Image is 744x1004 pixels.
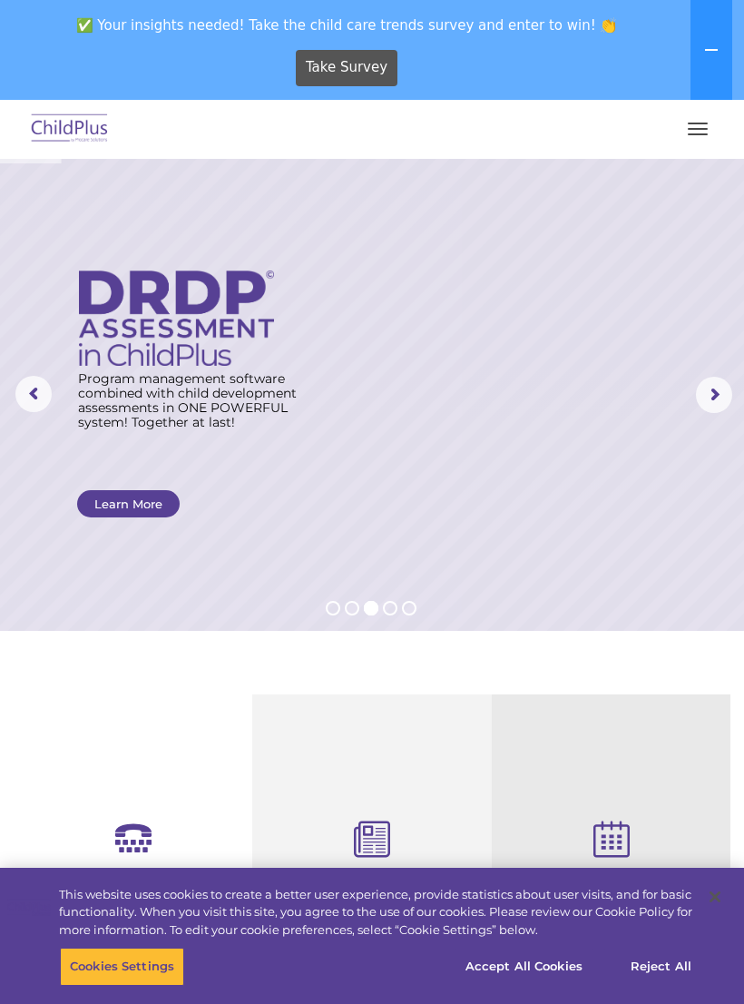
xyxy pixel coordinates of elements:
[79,271,274,366] img: DRDP Assessment in ChildPlus
[78,371,316,429] rs-layer: Program management software combined with child development assessments in ONE POWERFUL system! T...
[296,50,398,86] a: Take Survey
[306,52,387,84] span: Take Survey
[77,490,180,517] a: Learn More
[60,948,184,986] button: Cookies Settings
[455,948,592,986] button: Accept All Cookies
[695,877,735,917] button: Close
[604,948,718,986] button: Reject All
[7,7,687,43] span: ✅ Your insights needed! Take the child care trends survey and enter to win! 👏
[59,886,692,940] div: This website uses cookies to create a better user experience, provide statistics about user visit...
[27,108,113,151] img: ChildPlus by Procare Solutions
